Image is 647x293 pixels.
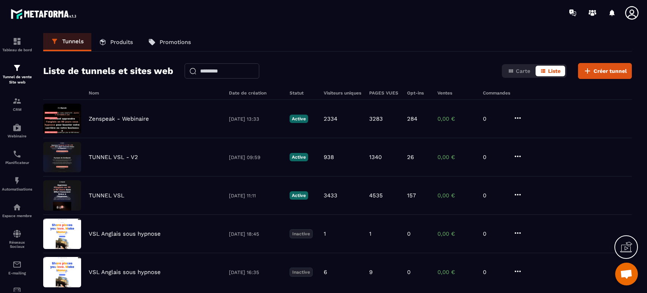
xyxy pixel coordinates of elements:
[2,74,32,85] p: Tunnel de vente Site web
[290,90,316,96] h6: Statut
[13,229,22,238] img: social-network
[2,134,32,138] p: Webinaire
[407,90,430,96] h6: Opt-ins
[437,192,475,199] p: 0,00 €
[2,117,32,144] a: automationsautomationsWebinaire
[407,192,416,199] p: 157
[324,269,327,276] p: 6
[229,154,282,160] p: [DATE] 09:59
[2,107,32,112] p: CRM
[548,68,561,74] span: Liste
[290,191,308,200] p: Active
[615,263,638,285] div: Ouvrir le chat
[110,39,133,46] p: Produits
[2,48,32,52] p: Tableau de bord
[536,66,565,76] button: Liste
[407,115,417,122] p: 284
[43,63,173,79] h2: Liste de tunnels et sites web
[369,154,382,161] p: 1340
[141,33,199,51] a: Promotions
[290,115,308,123] p: Active
[407,269,410,276] p: 0
[13,96,22,106] img: formation
[13,37,22,46] img: formation
[2,271,32,275] p: E-mailing
[324,154,334,161] p: 938
[369,192,383,199] p: 4535
[229,116,282,122] p: [DATE] 13:33
[89,192,124,199] p: TUNNEL VSL
[13,150,22,159] img: scheduler
[407,230,410,237] p: 0
[89,90,221,96] h6: Nom
[2,170,32,197] a: automationsautomationsAutomatisations
[13,63,22,72] img: formation
[516,68,530,74] span: Carte
[2,144,32,170] a: schedulerschedulerPlanificateur
[483,115,506,122] p: 0
[2,240,32,249] p: Réseaux Sociaux
[594,67,627,75] span: Créer tunnel
[290,268,313,277] p: Inactive
[324,192,337,199] p: 3433
[89,269,161,276] p: VSL Anglais sous hypnose
[369,90,399,96] h6: PAGES VUES
[229,231,282,237] p: [DATE] 18:45
[2,197,32,224] a: automationsautomationsEspace membre
[483,230,506,237] p: 0
[229,90,282,96] h6: Date de création
[43,104,81,134] img: image
[369,115,383,122] p: 3283
[324,115,337,122] p: 2334
[437,115,475,122] p: 0,00 €
[483,192,506,199] p: 0
[2,224,32,254] a: social-networksocial-networkRéseaux Sociaux
[2,58,32,91] a: formationformationTunnel de vente Site web
[2,254,32,281] a: emailemailE-mailing
[229,269,282,275] p: [DATE] 16:35
[578,63,632,79] button: Créer tunnel
[437,269,475,276] p: 0,00 €
[483,269,506,276] p: 0
[62,38,84,45] p: Tunnels
[13,203,22,212] img: automations
[483,154,506,161] p: 0
[43,219,81,249] img: image
[369,269,373,276] p: 9
[229,193,282,198] p: [DATE] 11:11
[43,180,81,211] img: image
[324,230,326,237] p: 1
[483,90,510,96] h6: Commandes
[437,230,475,237] p: 0,00 €
[324,90,362,96] h6: Visiteurs uniques
[290,229,313,238] p: Inactive
[2,187,32,191] p: Automatisations
[369,230,371,237] p: 1
[91,33,141,51] a: Produits
[89,154,138,161] p: TUNNEL VSL - V2
[437,154,475,161] p: 0,00 €
[11,7,79,21] img: logo
[13,260,22,269] img: email
[2,214,32,218] p: Espace membre
[89,115,149,122] p: Zenspeak - Webinaire
[407,154,414,161] p: 26
[13,176,22,185] img: automations
[2,161,32,165] p: Planificateur
[43,142,81,172] img: image
[160,39,191,46] p: Promotions
[13,123,22,132] img: automations
[43,33,91,51] a: Tunnels
[43,257,81,287] img: image
[89,230,161,237] p: VSL Anglais sous hypnose
[2,31,32,58] a: formationformationTableau de bord
[503,66,535,76] button: Carte
[437,90,475,96] h6: Ventes
[290,153,308,161] p: Active
[2,91,32,117] a: formationformationCRM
